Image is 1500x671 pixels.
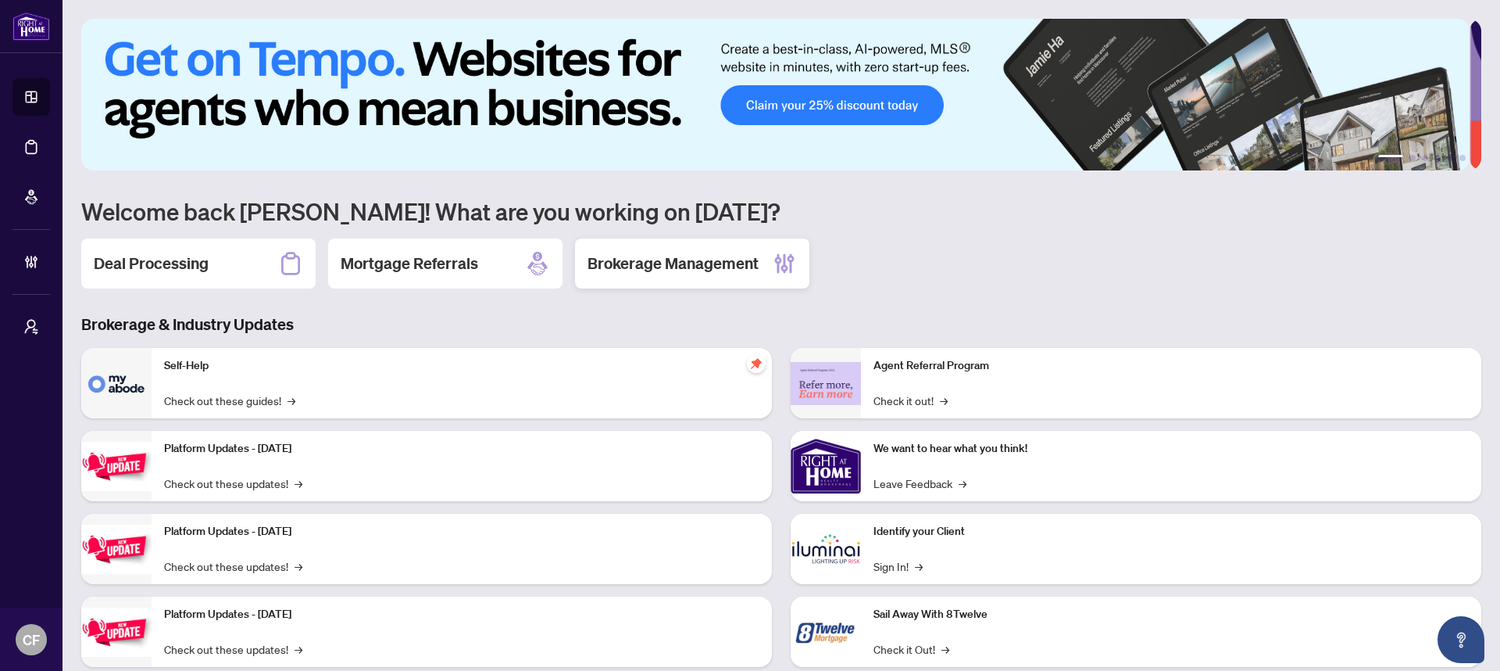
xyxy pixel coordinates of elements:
[959,475,966,492] span: →
[873,523,1469,540] p: Identify your Client
[164,440,759,457] p: Platform Updates - [DATE]
[873,640,949,658] a: Check it Out!→
[81,608,152,657] img: Platform Updates - June 23, 2025
[295,640,302,658] span: →
[164,392,295,409] a: Check out these guides!→
[164,475,302,492] a: Check out these updates!→
[12,12,50,41] img: logo
[164,357,759,375] p: Self-Help
[295,558,302,575] span: →
[941,640,949,658] span: →
[791,431,861,501] img: We want to hear what you think!
[341,253,478,274] h2: Mortgage Referrals
[1378,155,1403,161] button: 1
[1422,155,1428,161] button: 3
[1409,155,1416,161] button: 2
[81,525,152,574] img: Platform Updates - July 8, 2025
[587,253,759,274] h2: Brokerage Management
[873,357,1469,375] p: Agent Referral Program
[791,597,861,667] img: Sail Away With 8Twelve
[81,348,152,418] img: Self-Help
[287,392,295,409] span: →
[873,392,948,409] a: Check it out!→
[81,314,1481,335] h3: Brokerage & Industry Updates
[791,514,861,584] img: Identify your Client
[81,196,1481,226] h1: Welcome back [PERSON_NAME]! What are you working on [DATE]?
[1434,155,1441,161] button: 4
[164,640,302,658] a: Check out these updates!→
[164,606,759,623] p: Platform Updates - [DATE]
[81,442,152,491] img: Platform Updates - July 21, 2025
[873,440,1469,457] p: We want to hear what you think!
[23,629,40,651] span: CF
[791,362,861,405] img: Agent Referral Program
[1459,155,1466,161] button: 6
[1437,616,1484,663] button: Open asap
[94,253,209,274] h2: Deal Processing
[873,475,966,492] a: Leave Feedback→
[873,606,1469,623] p: Sail Away With 8Twelve
[873,558,923,575] a: Sign In!→
[164,523,759,540] p: Platform Updates - [DATE]
[915,558,923,575] span: →
[940,392,948,409] span: →
[747,354,766,373] span: pushpin
[164,558,302,575] a: Check out these updates!→
[1447,155,1453,161] button: 5
[23,319,39,335] span: user-switch
[295,475,302,492] span: →
[81,19,1470,170] img: Slide 0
